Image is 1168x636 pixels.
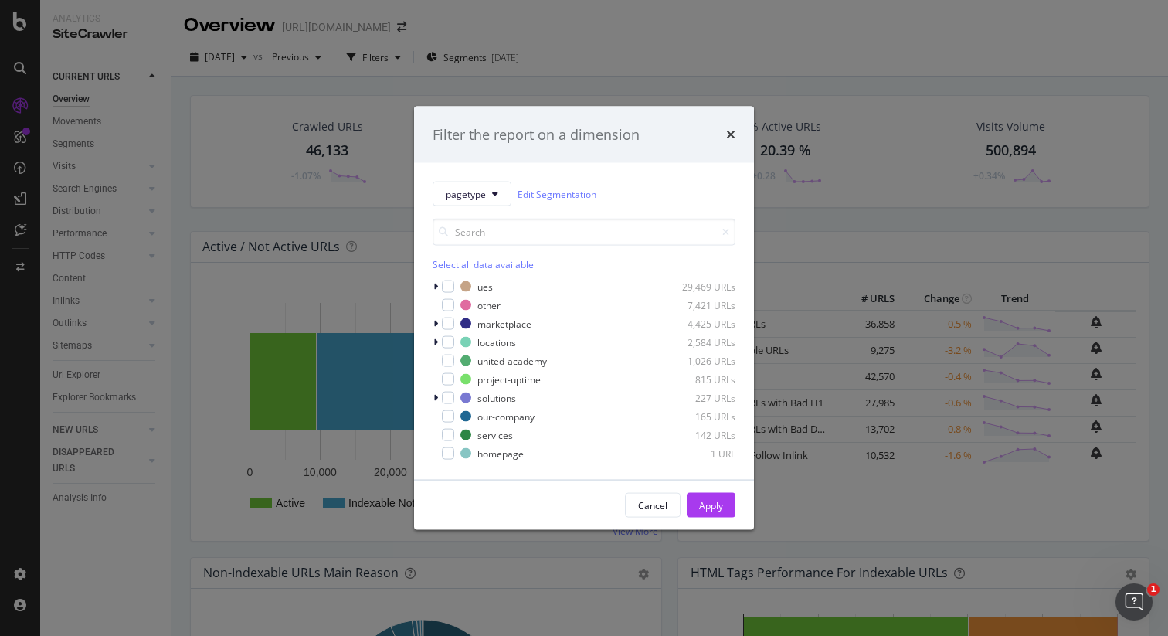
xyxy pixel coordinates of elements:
span: pagetype [446,187,486,200]
div: solutions [477,391,516,404]
div: 2,584 URLs [660,335,735,349]
div: 4,425 URLs [660,317,735,330]
button: Apply [687,493,735,518]
div: 1 URL [660,447,735,460]
div: 142 URLs [660,428,735,441]
div: services [477,428,513,441]
div: Filter the report on a dimension [433,124,640,145]
div: Apply [699,498,723,512]
input: Search [433,219,735,246]
div: Select all data available [433,258,735,271]
div: 165 URLs [660,410,735,423]
div: ues [477,280,493,293]
div: times [726,124,735,145]
div: 29,469 URLs [660,280,735,293]
div: 1,026 URLs [660,354,735,367]
span: 1 [1147,583,1160,596]
iframe: Intercom live chat [1115,583,1153,621]
div: homepage [477,447,524,460]
div: 815 URLs [660,372,735,386]
div: locations [477,335,516,349]
div: Cancel [638,498,667,512]
a: Edit Segmentation [518,185,596,202]
div: modal [414,106,754,530]
div: 7,421 URLs [660,298,735,311]
button: pagetype [433,182,511,206]
div: united-academy [477,354,547,367]
div: 227 URLs [660,391,735,404]
div: project-uptime [477,372,541,386]
div: other [477,298,501,311]
div: marketplace [477,317,531,330]
button: Cancel [625,493,681,518]
div: our-company [477,410,535,423]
